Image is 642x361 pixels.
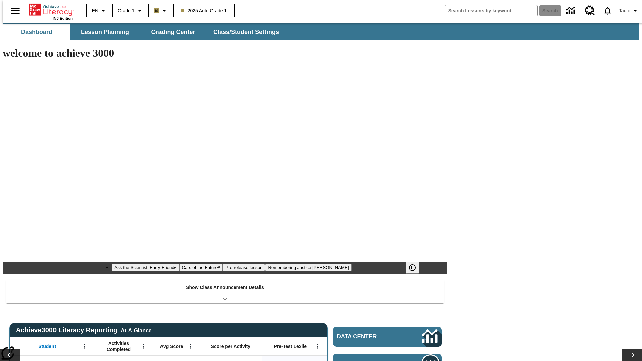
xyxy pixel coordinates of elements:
[406,262,426,274] div: Pause
[16,326,152,334] span: Achieve3000 Literacy Reporting
[97,340,141,352] span: Activities Completed
[112,264,179,271] button: Slide 1 Ask the Scientist: Furry Friends
[333,327,442,347] a: Data Center
[5,1,25,21] button: Open side menu
[160,343,183,349] span: Avg Score
[81,28,129,36] span: Lesson Planning
[213,28,279,36] span: Class/Student Settings
[89,5,110,17] button: Language: EN, Select a language
[619,7,630,14] span: Tauto
[208,24,284,40] button: Class/Student Settings
[3,23,639,40] div: SubNavbar
[29,2,73,20] div: Home
[622,349,642,361] button: Lesson carousel, Next
[118,7,135,14] span: Grade 1
[445,5,537,16] input: search field
[121,326,151,334] div: At-A-Glance
[181,7,227,14] span: 2025 Auto Grade 1
[80,341,90,351] button: Open Menu
[92,7,98,14] span: EN
[186,284,264,291] p: Show Class Announcement Details
[616,5,642,17] button: Profile/Settings
[139,341,149,351] button: Open Menu
[406,262,419,274] button: Pause
[6,280,444,303] div: Show Class Announcement Details
[53,16,73,20] span: NJ Edition
[313,341,323,351] button: Open Menu
[3,47,447,59] h1: welcome to achieve 3000
[211,343,251,349] span: Score per Activity
[562,2,581,20] a: Data Center
[140,24,207,40] button: Grading Center
[223,264,265,271] button: Slide 3 Pre-release lesson
[38,343,56,349] span: Student
[274,343,307,349] span: Pre-Test Lexile
[581,2,599,20] a: Resource Center, Will open in new tab
[3,24,70,40] button: Dashboard
[115,5,146,17] button: Grade: Grade 1, Select a grade
[186,341,196,351] button: Open Menu
[179,264,223,271] button: Slide 2 Cars of the Future?
[151,5,171,17] button: Boost Class color is light brown. Change class color
[265,264,351,271] button: Slide 4 Remembering Justice O'Connor
[155,6,158,15] span: B
[337,333,400,340] span: Data Center
[599,2,616,19] a: Notifications
[72,24,138,40] button: Lesson Planning
[151,28,195,36] span: Grading Center
[21,28,52,36] span: Dashboard
[3,24,285,40] div: SubNavbar
[29,3,73,16] a: Home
